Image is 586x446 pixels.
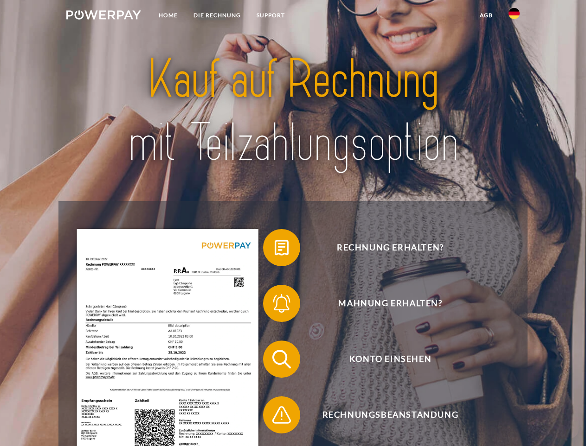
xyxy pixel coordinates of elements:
button: Rechnungsbeanstandung [263,396,504,433]
span: Mahnung erhalten? [277,285,504,322]
img: qb_search.svg [270,348,293,371]
img: qb_warning.svg [270,403,293,426]
a: DIE RECHNUNG [186,7,249,24]
img: logo-powerpay-white.svg [66,10,141,20]
button: Mahnung erhalten? [263,285,504,322]
img: qb_bill.svg [270,236,293,259]
span: Rechnungsbeanstandung [277,396,504,433]
a: SUPPORT [249,7,293,24]
iframe: Button to launch messaging window [549,409,579,439]
button: Konto einsehen [263,341,504,378]
img: de [509,8,520,19]
a: agb [472,7,501,24]
img: qb_bell.svg [270,292,293,315]
span: Rechnung erhalten? [277,229,504,266]
button: Rechnung erhalten? [263,229,504,266]
a: Home [151,7,186,24]
span: Konto einsehen [277,341,504,378]
img: title-powerpay_de.svg [89,45,497,178]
